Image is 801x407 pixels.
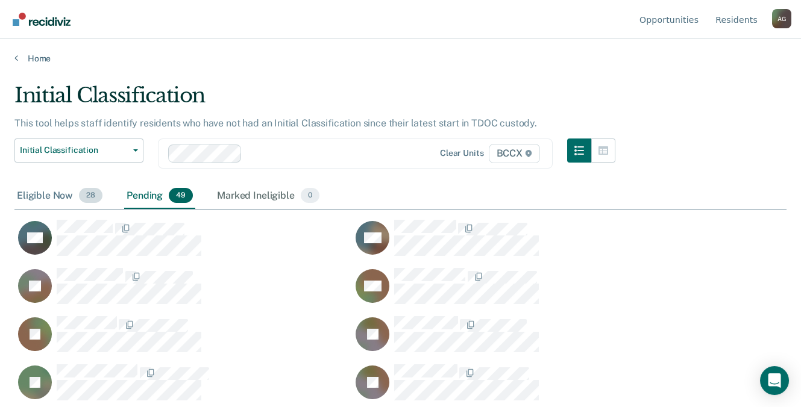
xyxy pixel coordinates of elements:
[14,117,537,129] p: This tool helps staff identify residents who have not had an Initial Classification since their l...
[489,144,540,163] span: BCCX
[215,183,322,210] div: Marked Ineligible0
[772,9,791,28] button: Profile dropdown button
[301,188,319,203] span: 0
[14,53,787,64] a: Home
[20,145,128,155] span: Initial Classification
[14,138,143,163] button: Initial Classification
[14,267,352,315] div: CaseloadOpportunityCell-00657501
[352,219,689,267] div: CaseloadOpportunityCell-00450473
[169,188,193,203] span: 49
[79,188,102,203] span: 28
[352,315,689,364] div: CaseloadOpportunityCell-00376981
[14,315,352,364] div: CaseloadOpportunityCell-00664632
[13,13,71,26] img: Recidiviz
[440,148,484,158] div: Clear units
[14,183,105,210] div: Eligible Now28
[772,9,791,28] div: A G
[14,219,352,267] div: CaseloadOpportunityCell-00239906
[14,83,615,117] div: Initial Classification
[760,366,789,395] div: Open Intercom Messenger
[124,183,195,210] div: Pending49
[352,267,689,315] div: CaseloadOpportunityCell-00248645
